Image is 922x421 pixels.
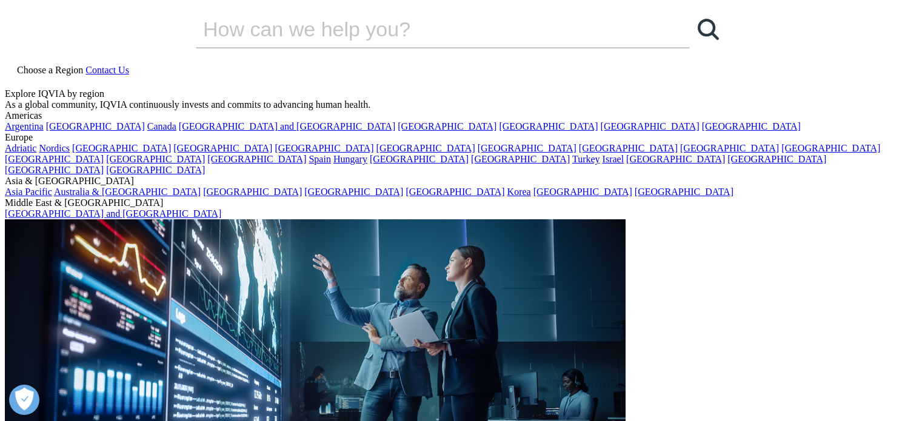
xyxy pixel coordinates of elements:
a: [GEOGRAPHIC_DATA] [304,187,403,197]
a: Contact Us [85,65,129,75]
a: Asia Pacific [5,187,52,197]
a: [GEOGRAPHIC_DATA] [680,143,779,153]
a: [GEOGRAPHIC_DATA] [370,154,469,164]
a: Argentina [5,121,44,131]
a: Nordics [39,143,70,153]
div: Asia & [GEOGRAPHIC_DATA] [5,176,917,187]
a: [GEOGRAPHIC_DATA] [478,143,576,153]
a: [GEOGRAPHIC_DATA] [72,143,171,153]
input: Search [196,11,655,47]
a: [GEOGRAPHIC_DATA] and [GEOGRAPHIC_DATA] [179,121,395,131]
a: [GEOGRAPHIC_DATA] [207,154,306,164]
a: [GEOGRAPHIC_DATA] [106,165,205,175]
span: Choose a Region [17,65,83,75]
a: [GEOGRAPHIC_DATA] [533,187,632,197]
a: Hungary [333,154,367,164]
a: Adriatic [5,143,36,153]
a: [GEOGRAPHIC_DATA] [46,121,145,131]
a: Spain [309,154,330,164]
a: Australia & [GEOGRAPHIC_DATA] [54,187,201,197]
a: [GEOGRAPHIC_DATA] [5,165,104,175]
a: Israel [603,154,624,164]
div: Middle East & [GEOGRAPHIC_DATA] [5,197,917,208]
svg: Search [698,19,719,40]
div: Americas [5,110,917,121]
a: [GEOGRAPHIC_DATA] [499,121,598,131]
a: Turkey [572,154,600,164]
a: [GEOGRAPHIC_DATA] and [GEOGRAPHIC_DATA] [5,208,221,219]
a: [GEOGRAPHIC_DATA] [203,187,302,197]
a: Korea [507,187,531,197]
a: Canada [147,121,176,131]
a: Search [690,11,726,47]
div: As a global community, IQVIA continuously invests and commits to advancing human health. [5,99,917,110]
a: [GEOGRAPHIC_DATA] [173,143,272,153]
a: [GEOGRAPHIC_DATA] [398,121,496,131]
a: [GEOGRAPHIC_DATA] [275,143,373,153]
a: [GEOGRAPHIC_DATA] [626,154,725,164]
a: [GEOGRAPHIC_DATA] [471,154,570,164]
a: [GEOGRAPHIC_DATA] [5,154,104,164]
a: [GEOGRAPHIC_DATA] [601,121,700,131]
a: [GEOGRAPHIC_DATA] [376,143,475,153]
a: [GEOGRAPHIC_DATA] [579,143,678,153]
div: Europe [5,132,917,143]
button: Open Preferences [9,385,39,415]
div: Explore IQVIA by region [5,88,917,99]
a: [GEOGRAPHIC_DATA] [727,154,826,164]
a: [GEOGRAPHIC_DATA] [781,143,880,153]
a: [GEOGRAPHIC_DATA] [406,187,504,197]
a: [GEOGRAPHIC_DATA] [635,187,733,197]
a: [GEOGRAPHIC_DATA] [702,121,801,131]
a: [GEOGRAPHIC_DATA] [106,154,205,164]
